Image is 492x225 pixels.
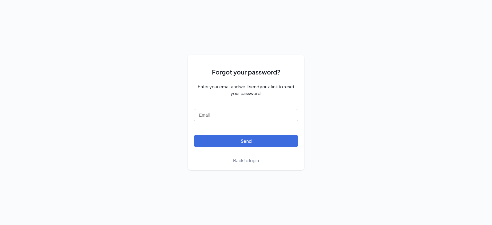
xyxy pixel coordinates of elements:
input: Email [194,109,298,121]
a: Back to login [233,157,259,164]
span: Enter your email and we’ll send you a link to reset your password. [194,83,298,97]
button: Send [194,135,298,147]
span: Back to login [233,158,259,163]
span: Forgot your password? [212,67,280,77]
